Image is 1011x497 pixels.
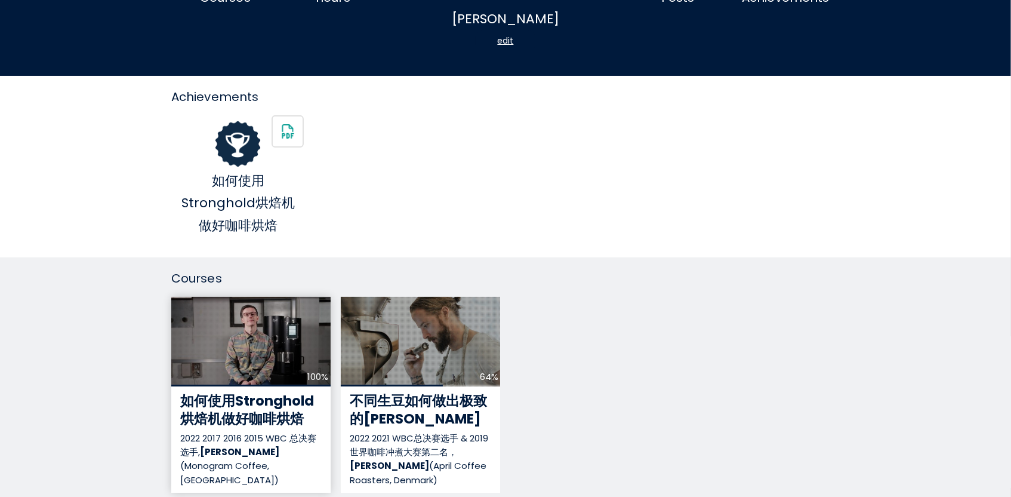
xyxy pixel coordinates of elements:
[476,30,535,51] div: edit
[180,391,314,428] span: 如何使用Stronghold烘焙机做好咖啡烘焙
[350,431,491,487] div: 2022 2021 WBC总决赛选手 & 2019 世界咖啡冲煮大赛第二名， (April Coffee Roasters, Denmark)
[215,121,261,167] img: certificate.png
[171,170,305,237] div: 如何使用Stronghold烘焙机做好咖啡烘焙
[171,297,331,493] a: 100% 如何使用Stronghold烘焙机做好咖啡烘焙 2022 2017 2016 2015 WBC 总决赛选手,[PERSON_NAME](Monogram Coffee, [GEOGRA...
[171,270,222,287] span: Courses
[171,88,258,105] span: Achievements
[273,116,303,146] img: School
[180,431,322,487] div: 2022 2017 2016 2015 WBC 总决赛选手, (Monogram Coffee, [GEOGRAPHIC_DATA])
[341,297,500,493] a: 64% 不同生豆如何做出极致的[PERSON_NAME] 2022 2021 WBC总决赛选手 & 2019 世界咖啡冲煮大赛第二名，[PERSON_NAME](April Coffee Roa...
[200,446,279,458] b: [PERSON_NAME]
[350,459,429,472] b: [PERSON_NAME]
[480,370,498,384] div: 64%
[452,8,559,30] span: [PERSON_NAME]
[350,391,487,428] span: 不同生豆如何做出极致的[PERSON_NAME]
[308,370,329,384] div: 100%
